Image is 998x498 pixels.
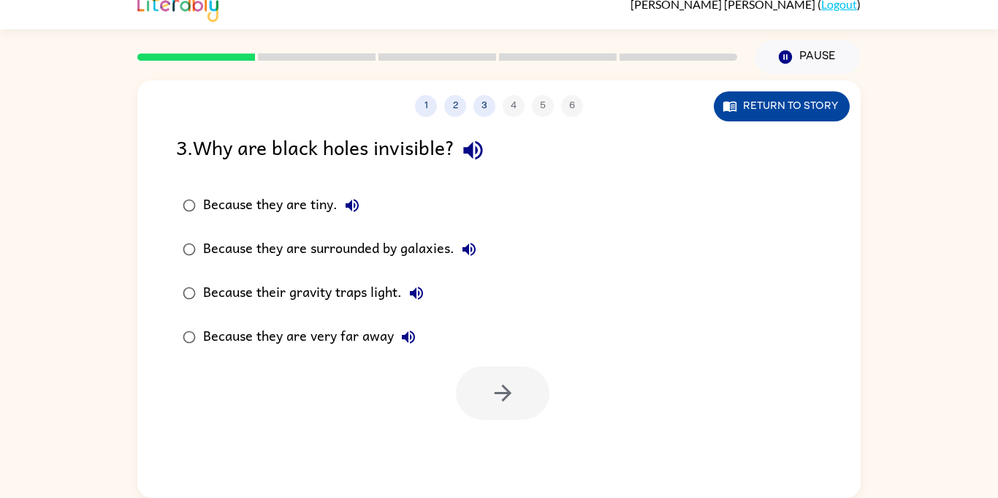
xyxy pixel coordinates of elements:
[714,91,850,121] button: Return to story
[415,95,437,117] button: 1
[473,95,495,117] button: 3
[402,279,431,308] button: Because their gravity traps light.
[203,235,484,264] div: Because they are surrounded by galaxies.
[203,322,423,352] div: Because they are very far away
[394,322,423,352] button: Because they are very far away
[176,132,822,169] div: 3 . Why are black holes invisible?
[444,95,466,117] button: 2
[203,191,367,220] div: Because they are tiny.
[454,235,484,264] button: Because they are surrounded by galaxies.
[338,191,367,220] button: Because they are tiny.
[755,40,861,74] button: Pause
[203,279,431,308] div: Because their gravity traps light.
